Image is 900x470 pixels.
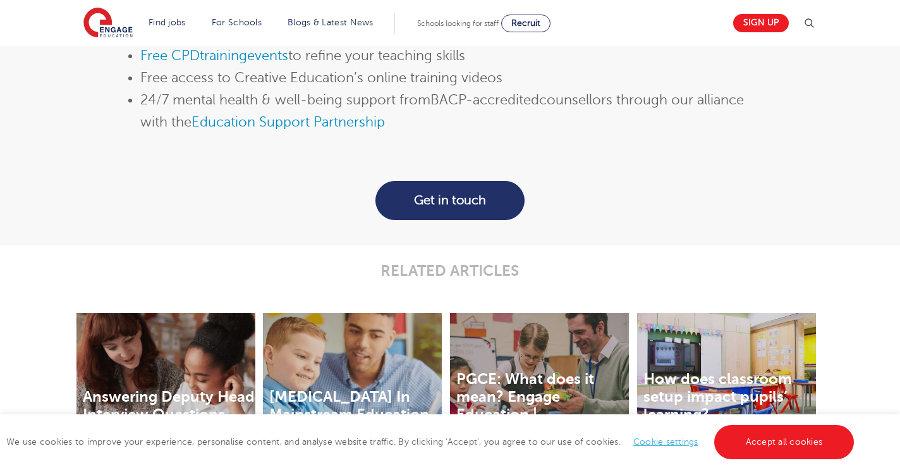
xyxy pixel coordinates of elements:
[269,388,429,423] a: [MEDICAL_DATA] In Mainstream Education
[200,48,247,63] span: training
[247,48,288,63] span: events
[430,92,539,108] span: BACP-accredited
[733,14,789,32] a: Sign up
[212,18,262,27] a: For Schools
[140,45,760,67] li: to refine your teaching skills
[714,425,854,459] a: Accept all cookies
[643,370,792,423] a: How does classroom setup impact pupils’ learning?
[375,181,525,220] a: Get in touch
[140,70,502,85] span: Free access to Creative Education’s online training videos
[140,48,200,63] span: Free CPD
[83,388,255,423] a: Answering Deputy Head Interview Questions
[456,370,594,423] a: PGCE: What does it mean? Engage Education |
[6,437,857,447] span: We use cookies to improve your experience, personalise content, and analyse website traffic. By c...
[140,262,760,280] p: RELATED ARTICLES
[288,18,374,27] a: Blogs & Latest News
[192,114,385,130] a: Education Support Partnership
[417,19,499,28] span: Schools looking for staff
[511,18,540,28] span: Recruit
[140,48,288,63] a: Free CPDtrainingevents
[83,8,133,39] img: Engage Education
[501,15,550,32] a: Recruit
[149,18,186,27] a: Find jobs
[633,437,698,447] a: Cookie settings
[140,92,430,108] span: 24/7 mental health & well-being support from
